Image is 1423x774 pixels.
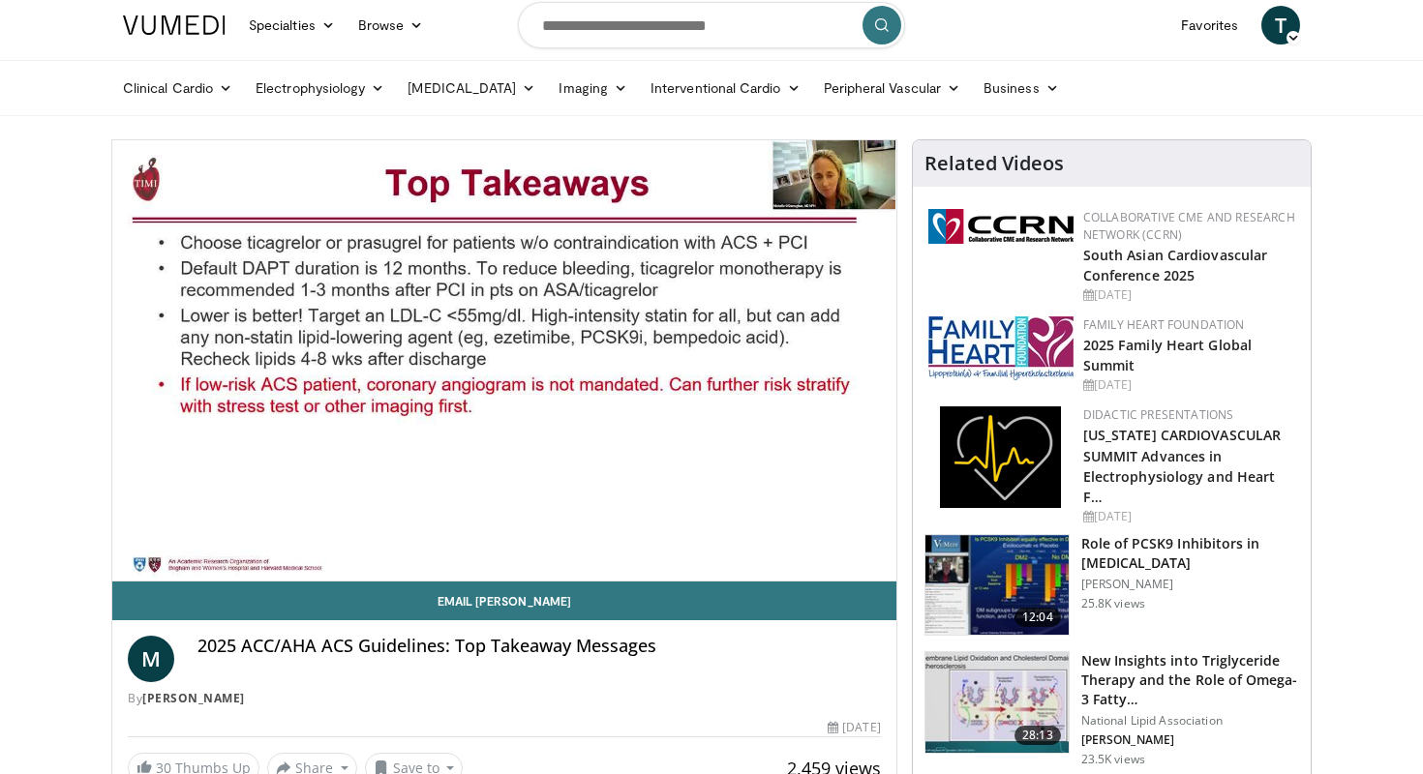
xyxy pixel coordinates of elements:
[1014,608,1061,627] span: 12:04
[639,69,812,107] a: Interventional Cardio
[1081,713,1299,729] p: National Lipid Association
[812,69,972,107] a: Peripheral Vascular
[1083,406,1295,424] div: Didactic Presentations
[112,140,896,581] video-js: Video Player
[123,15,226,35] img: VuMedi Logo
[1081,732,1299,748] p: [PERSON_NAME]
[1083,508,1295,525] div: [DATE]
[928,209,1074,244] img: a04ee3ba-8487-4636-b0fb-5e8d268f3737.png.150x105_q85_autocrop_double_scale_upscale_version-0.2.png
[1083,376,1295,394] div: [DATE]
[1169,6,1250,45] a: Favorites
[396,69,547,107] a: [MEDICAL_DATA]
[925,652,1069,753] img: 45ea033d-f728-4586-a1ce-38957b05c09e.150x105_q85_crop-smart_upscale.jpg
[1081,596,1145,611] p: 25.8K views
[924,152,1064,175] h4: Related Videos
[924,651,1299,767] a: 28:13 New Insights into Triglyceride Therapy and the Role of Omega-3 Fatty… National Lipid Associ...
[518,2,905,48] input: Search topics, interventions
[1083,316,1245,333] a: Family Heart Foundation
[1083,426,1282,505] a: [US_STATE] CARDIOVASCULAR SUMMIT Advances in Electrophysiology and Heart F…
[972,69,1071,107] a: Business
[1083,209,1295,243] a: Collaborative CME and Research Network (CCRN)
[940,406,1061,508] img: 1860aa7a-ba06-47e3-81a4-3dc728c2b4cf.png.150x105_q85_autocrop_double_scale_upscale_version-0.2.png
[128,690,881,707] div: By
[1261,6,1300,45] a: T
[925,535,1069,636] img: 3346fd73-c5f9-4d1f-bb16-7b1903aae427.150x105_q85_crop-smart_upscale.jpg
[1083,286,1295,304] div: [DATE]
[111,69,244,107] a: Clinical Cardio
[1083,246,1268,284] a: South Asian Cardiovascular Conference 2025
[928,316,1074,380] img: 96363db5-6b1b-407f-974b-715268b29f70.jpeg.150x105_q85_autocrop_double_scale_upscale_version-0.2.jpg
[828,719,880,736] div: [DATE]
[347,6,436,45] a: Browse
[1081,577,1299,592] p: [PERSON_NAME]
[1014,726,1061,745] span: 28:13
[237,6,347,45] a: Specialties
[112,581,896,620] a: Email [PERSON_NAME]
[1083,336,1252,374] a: 2025 Family Heart Global Summit
[547,69,639,107] a: Imaging
[128,636,174,682] a: M
[197,636,881,657] h4: 2025 ACC/AHA ACS Guidelines: Top Takeaway Messages
[142,690,245,706] a: [PERSON_NAME]
[1081,534,1299,573] h3: Role of PCSK9 Inhibitors in [MEDICAL_DATA]
[244,69,396,107] a: Electrophysiology
[924,534,1299,637] a: 12:04 Role of PCSK9 Inhibitors in [MEDICAL_DATA] [PERSON_NAME] 25.8K views
[1081,752,1145,767] p: 23.5K views
[1081,651,1299,709] h3: New Insights into Triglyceride Therapy and the Role of Omega-3 Fatty…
